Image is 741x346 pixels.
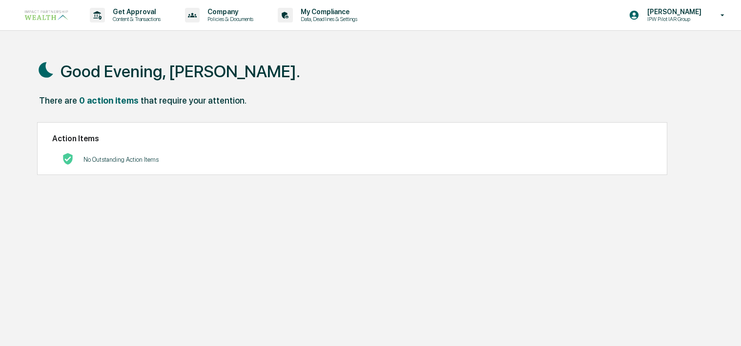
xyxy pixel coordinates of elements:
[200,8,258,16] p: Company
[62,153,74,165] img: No Actions logo
[105,8,165,16] p: Get Approval
[79,95,139,106] div: 0 action items
[200,16,258,22] p: Policies & Documents
[83,156,159,163] p: No Outstanding Action Items
[293,8,362,16] p: My Compliance
[105,16,165,22] p: Content & Transactions
[293,16,362,22] p: Data, Deadlines & Settings
[39,95,77,106] div: There are
[141,95,247,106] div: that require your attention.
[639,8,706,16] p: [PERSON_NAME]
[52,134,653,143] h2: Action Items
[23,9,70,22] img: logo
[61,62,300,81] h1: Good Evening, [PERSON_NAME].
[639,16,706,22] p: IPW Pilot IAR Group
